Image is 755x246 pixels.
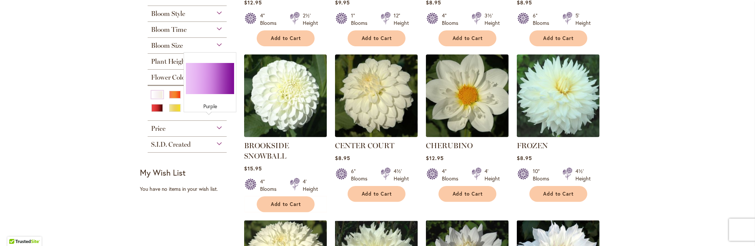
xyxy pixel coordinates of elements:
[575,167,591,182] div: 4½' Height
[529,30,587,46] button: Add to Cart
[151,41,183,50] span: Bloom Size
[151,73,188,82] span: Flower Color
[257,196,315,212] button: Add to Cart
[394,167,409,182] div: 4½' Height
[517,154,532,162] span: $8.95
[348,30,406,46] button: Add to Cart
[151,10,186,18] span: Bloom Style
[257,30,315,46] button: Add to Cart
[6,220,26,240] iframe: Launch Accessibility Center
[453,35,483,41] span: Add to Cart
[244,165,262,172] span: $15.95
[485,12,500,27] div: 3½' Height
[351,167,372,182] div: 6" Blooms
[485,167,500,182] div: 4' Height
[260,178,281,193] div: 4" Blooms
[453,191,483,197] span: Add to Cart
[442,12,463,27] div: 4" Blooms
[151,57,188,66] span: Plant Height
[426,154,444,162] span: $12.95
[303,12,318,27] div: 2½' Height
[335,132,418,139] a: CENTER COURT
[151,140,191,149] span: S.I.D. Created
[140,167,186,178] strong: My Wish List
[244,132,327,139] a: BROOKSIDE SNOWBALL
[426,132,509,139] a: CHERUBINO
[303,178,318,193] div: 4' Height
[394,12,409,27] div: 12" Height
[533,12,554,27] div: 6" Blooms
[517,54,600,137] img: Frozen
[362,191,392,197] span: Add to Cart
[335,154,350,162] span: $8.95
[140,185,239,193] div: You have no items in your wish list.
[439,186,496,202] button: Add to Cart
[186,103,234,110] div: Purple
[260,12,281,27] div: 4" Blooms
[271,201,301,207] span: Add to Cart
[244,54,327,137] img: BROOKSIDE SNOWBALL
[426,54,509,137] img: CHERUBINO
[517,132,600,139] a: Frozen
[335,54,418,137] img: CENTER COURT
[575,12,591,27] div: 5' Height
[533,167,554,182] div: 10" Blooms
[544,35,574,41] span: Add to Cart
[442,167,463,182] div: 4" Blooms
[362,35,392,41] span: Add to Cart
[151,26,187,34] span: Bloom Time
[426,141,473,150] a: CHERUBINO
[351,12,372,27] div: 1" Blooms
[529,186,587,202] button: Add to Cart
[335,141,394,150] a: CENTER COURT
[244,141,289,160] a: BROOKSIDE SNOWBALL
[517,141,548,150] a: FROZEN
[271,35,301,41] span: Add to Cart
[348,186,406,202] button: Add to Cart
[151,124,166,133] span: Price
[439,30,496,46] button: Add to Cart
[544,191,574,197] span: Add to Cart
